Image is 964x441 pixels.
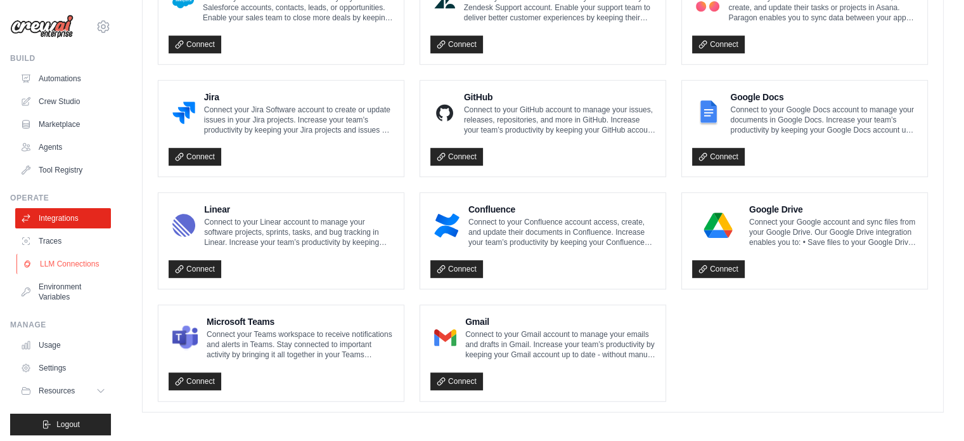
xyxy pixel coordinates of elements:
[430,260,483,278] a: Connect
[692,260,745,278] a: Connect
[10,414,111,435] button: Logout
[207,315,394,328] h4: Microsoft Teams
[204,105,394,135] p: Connect your Jira Software account to create or update issues in your Jira projects. Increase you...
[465,315,655,328] h4: Gmail
[172,100,195,126] img: Jira Logo
[10,320,111,330] div: Manage
[434,100,455,126] img: GitHub Logo
[207,329,394,360] p: Connect your Teams workspace to receive notifications and alerts in Teams. Stay connected to impo...
[730,91,917,103] h4: Google Docs
[10,53,111,63] div: Build
[692,36,745,53] a: Connect
[749,217,917,247] p: Connect your Google account and sync files from your Google Drive. Our Google Drive integration e...
[10,193,111,203] div: Operate
[169,260,221,278] a: Connect
[169,372,221,390] a: Connect
[56,419,80,430] span: Logout
[15,137,111,157] a: Agents
[169,36,221,53] a: Connect
[15,358,111,378] a: Settings
[465,329,655,360] p: Connect to your Gmail account to manage your emails and drafts in Gmail. Increase your team’s pro...
[468,217,655,247] p: Connect to your Confluence account access, create, and update their documents in Confluence. Incr...
[15,381,111,401] button: Resources
[15,208,111,228] a: Integrations
[204,217,394,247] p: Connect to your Linear account to manage your software projects, sprints, tasks, and bug tracking...
[16,254,112,274] a: LLM Connections
[172,213,195,238] img: Linear Logo
[15,69,111,89] a: Automations
[15,114,111,135] a: Marketplace
[15,335,111,355] a: Usage
[10,15,74,39] img: Logo
[730,105,917,135] p: Connect to your Google Docs account to manage your documents in Google Docs. Increase your team’s...
[169,148,221,166] a: Connect
[696,100,721,126] img: Google Docs Logo
[464,91,655,103] h4: GitHub
[749,203,917,216] h4: Google Drive
[204,203,394,216] h4: Linear
[15,91,111,112] a: Crew Studio
[204,91,394,103] h4: Jira
[15,231,111,251] a: Traces
[468,203,655,216] h4: Confluence
[434,213,460,238] img: Confluence Logo
[430,372,483,390] a: Connect
[430,36,483,53] a: Connect
[172,325,198,350] img: Microsoft Teams Logo
[464,105,655,135] p: Connect to your GitHub account to manage your issues, releases, repositories, and more in GitHub....
[430,148,483,166] a: Connect
[696,213,740,238] img: Google Drive Logo
[39,386,75,396] span: Resources
[15,277,111,307] a: Environment Variables
[15,160,111,180] a: Tool Registry
[434,325,456,350] img: Gmail Logo
[692,148,745,166] a: Connect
